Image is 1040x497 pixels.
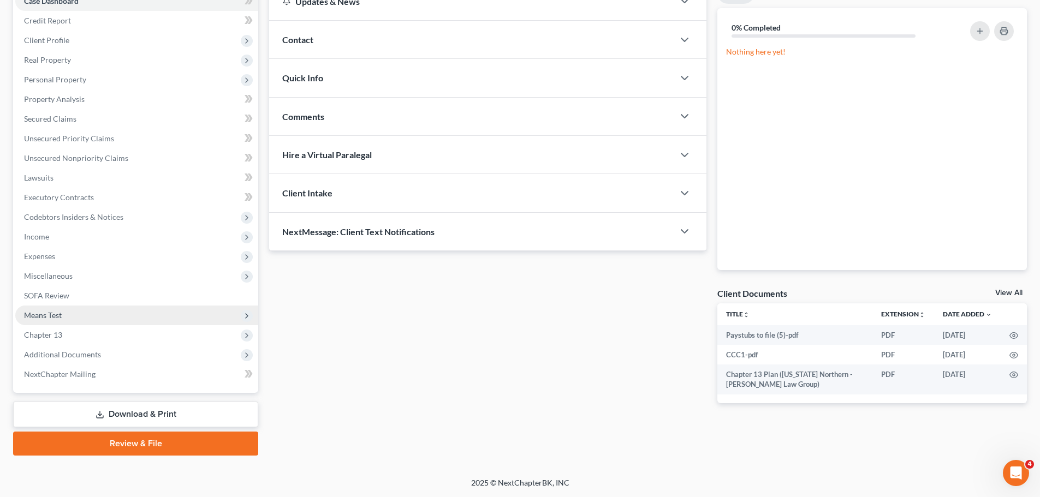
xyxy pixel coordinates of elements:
[15,148,258,168] a: Unsecured Nonpriority Claims
[934,345,1001,364] td: [DATE]
[24,55,71,64] span: Real Property
[15,168,258,188] a: Lawsuits
[15,286,258,306] a: SOFA Review
[872,364,934,394] td: PDF
[282,149,372,160] span: Hire a Virtual Paralegal
[24,310,62,320] span: Means Test
[872,325,934,345] td: PDF
[717,288,787,299] div: Client Documents
[24,35,69,45] span: Client Profile
[24,75,86,84] span: Personal Property
[1025,460,1034,469] span: 4
[743,312,750,318] i: unfold_more
[15,109,258,129] a: Secured Claims
[282,73,323,83] span: Quick Info
[282,111,324,122] span: Comments
[15,364,258,384] a: NextChapter Mailing
[209,477,831,497] div: 2025 © NextChapterBK, INC
[24,232,49,241] span: Income
[985,312,992,318] i: expand_more
[24,193,94,202] span: Executory Contracts
[872,345,934,364] td: PDF
[24,94,85,104] span: Property Analysis
[24,330,62,339] span: Chapter 13
[24,16,71,25] span: Credit Report
[24,252,55,261] span: Expenses
[1003,460,1029,486] iframe: Intercom live chat
[717,325,872,345] td: Paystubs to file (5)-pdf
[24,173,54,182] span: Lawsuits
[732,23,781,32] strong: 0% Completed
[282,226,435,237] span: NextMessage: Client Text Notifications
[995,289,1023,297] a: View All
[282,34,313,45] span: Contact
[934,325,1001,345] td: [DATE]
[24,114,76,123] span: Secured Claims
[15,11,258,31] a: Credit Report
[717,345,872,364] td: CCC1-pdf
[15,89,258,109] a: Property Analysis
[881,310,925,318] a: Extensionunfold_more
[24,350,101,359] span: Additional Documents
[15,188,258,207] a: Executory Contracts
[943,310,992,318] a: Date Added expand_more
[15,129,258,148] a: Unsecured Priority Claims
[726,46,1018,57] p: Nothing here yet!
[24,134,114,143] span: Unsecured Priority Claims
[13,432,258,456] a: Review & File
[934,364,1001,394] td: [DATE]
[726,310,750,318] a: Titleunfold_more
[24,291,69,300] span: SOFA Review
[24,153,128,163] span: Unsecured Nonpriority Claims
[24,212,123,221] span: Codebtors Insiders & Notices
[919,312,925,318] i: unfold_more
[24,369,96,379] span: NextChapter Mailing
[282,188,332,198] span: Client Intake
[13,402,258,427] a: Download & Print
[717,364,872,394] td: Chapter 13 Plan ([US_STATE] Northern - [PERSON_NAME] Law Group)
[24,271,73,280] span: Miscellaneous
